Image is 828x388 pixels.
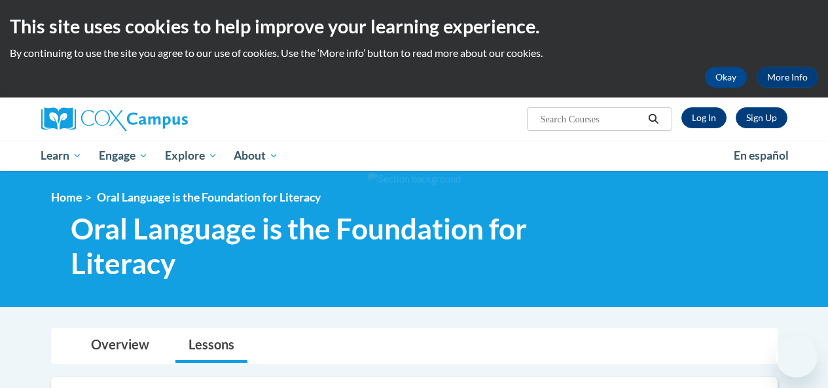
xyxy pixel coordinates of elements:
span: Oral Language is the Foundation for Literacy [71,211,611,281]
a: Log In [681,107,727,128]
span: Explore [165,148,217,164]
a: Overview [78,328,162,363]
h2: This site uses cookies to help improve your learning experience. [10,13,818,39]
span: En español [734,149,789,162]
span: About [234,148,278,164]
p: By continuing to use the site you agree to our use of cookies. Use the ‘More info’ button to read... [10,46,818,60]
a: Learn [33,141,91,171]
div: Main menu [31,141,797,171]
img: Section background [368,172,461,186]
a: Lessons [175,328,247,363]
a: En español [725,142,797,169]
img: Cox Campus [41,107,188,131]
iframe: Button to launch messaging window [776,336,818,378]
a: Register [736,107,787,128]
a: Explore [156,141,226,171]
button: Okay [705,67,747,88]
button: Search [643,111,663,127]
a: Cox Campus [41,107,277,131]
input: Search Courses [539,111,643,127]
span: Oral Language is the Foundation for Literacy [97,190,321,204]
a: About [225,141,287,171]
span: Learn [41,148,82,164]
a: Home [51,190,82,204]
span: Engage [99,148,148,164]
a: More Info [757,67,818,88]
a: Engage [90,141,156,171]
